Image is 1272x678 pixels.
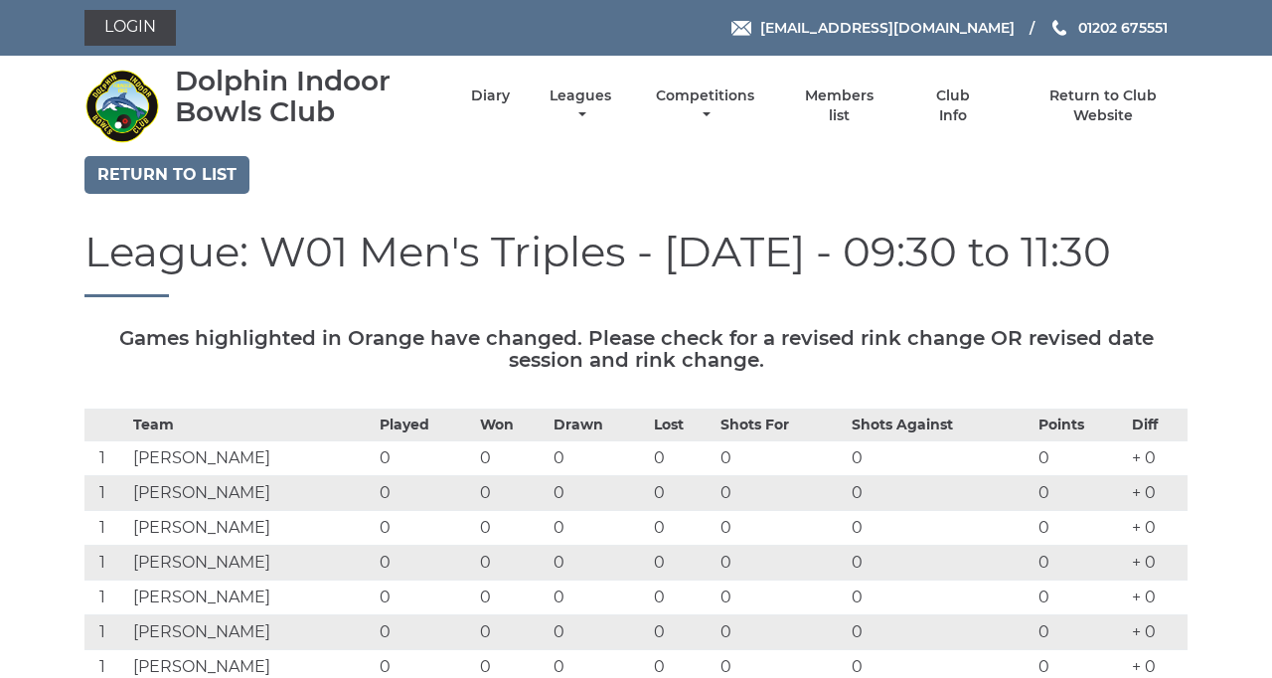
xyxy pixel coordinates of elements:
[1020,86,1188,125] a: Return to Club Website
[128,546,376,581] td: [PERSON_NAME]
[760,19,1015,37] span: [EMAIL_ADDRESS][DOMAIN_NAME]
[549,615,649,650] td: 0
[475,441,549,476] td: 0
[1033,441,1127,476] td: 0
[1052,20,1066,36] img: Phone us
[1127,410,1188,441] th: Diff
[1033,581,1127,615] td: 0
[84,156,249,194] a: Return to list
[847,581,1033,615] td: 0
[545,86,616,125] a: Leagues
[375,410,475,441] th: Played
[128,476,376,511] td: [PERSON_NAME]
[1127,581,1188,615] td: + 0
[847,511,1033,546] td: 0
[649,410,715,441] th: Lost
[1127,441,1188,476] td: + 0
[649,581,715,615] td: 0
[84,581,128,615] td: 1
[475,546,549,581] td: 0
[128,615,376,650] td: [PERSON_NAME]
[84,229,1188,297] h1: League: W01 Men's Triples - [DATE] - 09:30 to 11:30
[128,581,376,615] td: [PERSON_NAME]
[475,581,549,615] td: 0
[1127,476,1188,511] td: + 0
[475,410,549,441] th: Won
[128,441,376,476] td: [PERSON_NAME]
[84,511,128,546] td: 1
[375,441,475,476] td: 0
[475,476,549,511] td: 0
[649,511,715,546] td: 0
[794,86,885,125] a: Members list
[715,581,848,615] td: 0
[847,441,1033,476] td: 0
[549,441,649,476] td: 0
[715,546,848,581] td: 0
[651,86,759,125] a: Competitions
[375,581,475,615] td: 0
[128,410,376,441] th: Team
[549,476,649,511] td: 0
[715,476,848,511] td: 0
[84,441,128,476] td: 1
[375,546,475,581] td: 0
[1078,19,1168,37] span: 01202 675551
[84,327,1188,371] h5: Games highlighted in Orange have changed. Please check for a revised rink change OR revised date ...
[649,546,715,581] td: 0
[549,546,649,581] td: 0
[84,546,128,581] td: 1
[549,410,649,441] th: Drawn
[471,86,510,105] a: Diary
[375,511,475,546] td: 0
[375,615,475,650] td: 0
[847,410,1033,441] th: Shots Against
[1033,410,1127,441] th: Points
[731,17,1015,39] a: Email [EMAIL_ADDRESS][DOMAIN_NAME]
[549,581,649,615] td: 0
[84,615,128,650] td: 1
[84,10,176,46] a: Login
[1049,17,1168,39] a: Phone us 01202 675551
[1033,476,1127,511] td: 0
[84,69,159,143] img: Dolphin Indoor Bowls Club
[649,476,715,511] td: 0
[375,476,475,511] td: 0
[1127,546,1188,581] td: + 0
[920,86,985,125] a: Club Info
[1033,511,1127,546] td: 0
[649,441,715,476] td: 0
[1033,546,1127,581] td: 0
[175,66,436,127] div: Dolphin Indoor Bowls Club
[84,476,128,511] td: 1
[475,615,549,650] td: 0
[1127,615,1188,650] td: + 0
[549,511,649,546] td: 0
[475,511,549,546] td: 0
[715,615,848,650] td: 0
[715,410,848,441] th: Shots For
[715,511,848,546] td: 0
[128,511,376,546] td: [PERSON_NAME]
[731,21,751,36] img: Email
[1127,511,1188,546] td: + 0
[715,441,848,476] td: 0
[847,476,1033,511] td: 0
[1033,615,1127,650] td: 0
[847,546,1033,581] td: 0
[649,615,715,650] td: 0
[847,615,1033,650] td: 0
